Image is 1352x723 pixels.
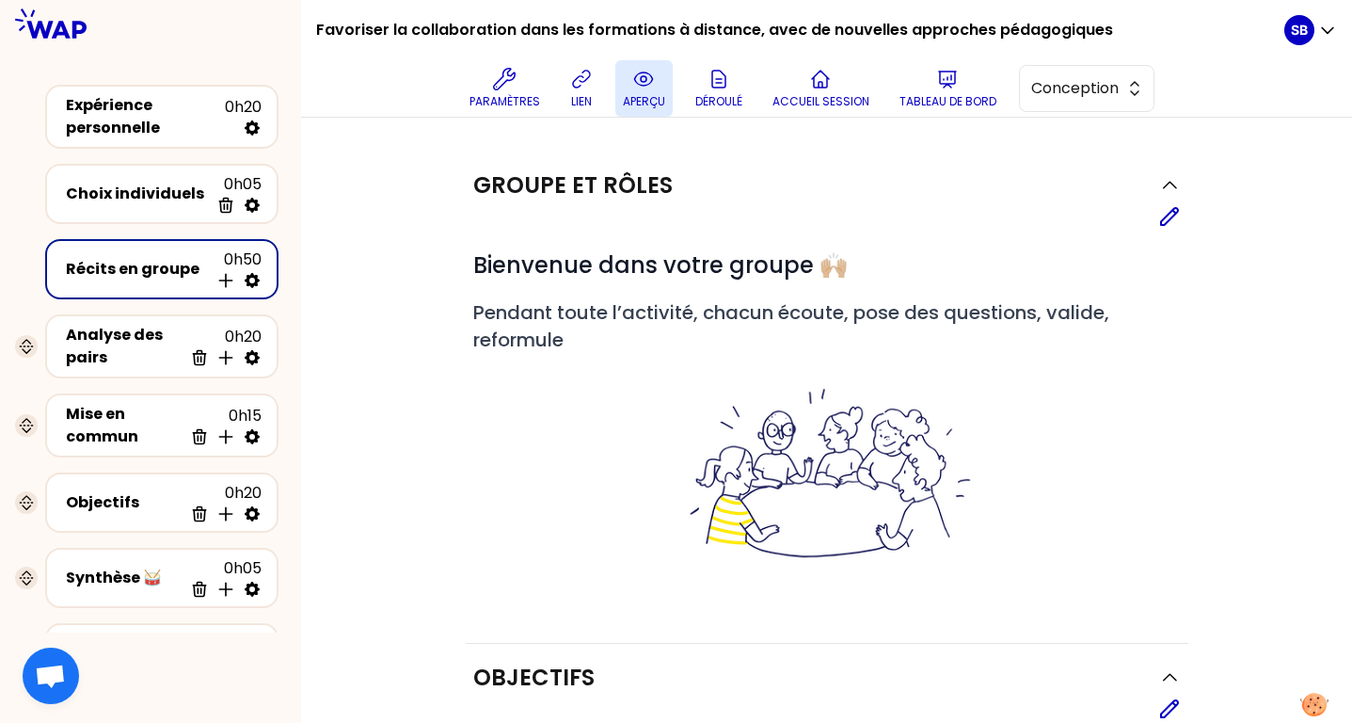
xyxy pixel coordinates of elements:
[1031,77,1116,100] span: Conception
[473,170,1181,201] button: Groupe et rôles
[209,173,262,215] div: 0h05
[765,60,877,117] button: Accueil session
[66,567,183,589] div: Synthèse 🥁
[892,60,1004,117] button: Tableau de bord
[563,60,600,117] button: lien
[66,183,209,205] div: Choix individuels
[209,249,262,290] div: 0h50
[66,94,225,139] div: Expérience personnelle
[1019,65,1154,112] button: Conception
[66,258,209,281] div: Récits en groupe
[473,663,1181,693] button: Objectifs
[462,60,548,117] button: Paramètres
[473,663,595,693] h2: Objectifs
[183,326,262,367] div: 0h20
[66,324,183,369] div: Analyse des pairs
[695,94,742,109] p: Déroulé
[473,249,848,281] span: Bienvenue dans votre groupe 🙌🏼
[183,557,262,599] div: 0h05
[66,491,183,514] div: Objectifs
[66,403,183,448] div: Mise en commun
[183,405,262,446] div: 0h15
[615,60,673,117] button: aperçu
[1284,15,1337,45] button: SB
[473,170,673,201] h2: Groupe et rôles
[679,385,975,564] img: filesOfInstructions%2Fbienvenue%20dans%20votre%20groupe%20-%20petit.png
[623,94,665,109] p: aperçu
[473,299,1114,353] span: Pendant toute l’activité, chacun écoute, pose des questions, valide, reformule
[899,94,996,109] p: Tableau de bord
[772,94,869,109] p: Accueil session
[1291,21,1308,40] p: SB
[225,96,262,137] div: 0h20
[23,648,79,704] div: Open chat
[183,482,262,523] div: 0h20
[688,60,750,117] button: Déroulé
[469,94,540,109] p: Paramètres
[571,94,592,109] p: lien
